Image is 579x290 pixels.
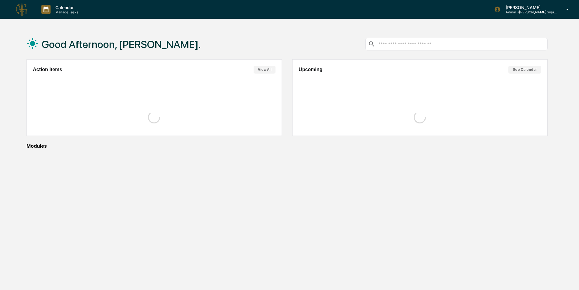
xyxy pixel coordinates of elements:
p: [PERSON_NAME] [501,5,557,10]
div: Modules [26,143,548,149]
p: Calendar [51,5,81,10]
h2: Action Items [33,67,62,72]
p: Manage Tasks [51,10,81,14]
h1: Good Afternoon, [PERSON_NAME]. [42,38,201,50]
img: logo [15,2,29,17]
button: See Calendar [508,66,541,74]
button: View All [254,66,275,74]
p: Admin • [PERSON_NAME] Wealth Advisors [501,10,557,14]
h2: Upcoming [299,67,322,72]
